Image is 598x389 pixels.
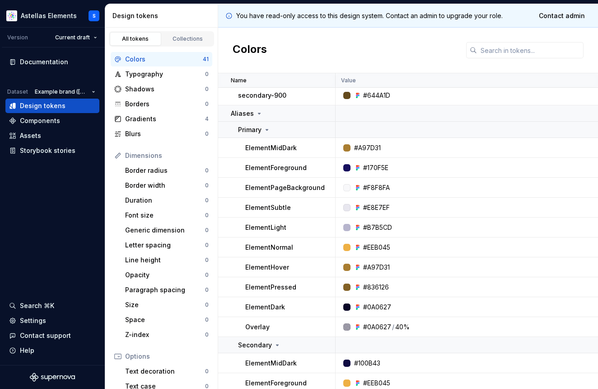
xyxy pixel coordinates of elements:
[51,31,101,44] button: Current draft
[125,196,205,205] div: Duration
[363,243,390,252] div: #EEB045
[111,127,212,141] a: Blurs0
[5,313,99,328] a: Settings
[205,115,209,123] div: 4
[245,163,307,172] p: ElementForeground
[363,303,391,312] div: #0A0627
[121,223,212,237] a: Generic dimension0
[245,263,289,272] p: ElementHover
[31,85,99,98] button: Example brand ([GEOGRAPHIC_DATA])
[125,55,203,64] div: Colors
[238,341,272,350] p: Secondary
[205,212,209,219] div: 0
[205,301,209,308] div: 0
[111,112,212,126] a: Gradients4
[245,283,296,292] p: ElementPressed
[125,151,209,160] div: Dimensions
[125,100,205,109] div: Borders
[125,226,205,235] div: Generic dimension
[121,283,212,297] a: Paragraph spacing0
[121,327,212,342] a: Z-index0
[205,331,209,338] div: 0
[392,323,394,332] div: /
[477,42,584,58] input: Search in tokens...
[363,91,390,100] div: #644A1D
[20,57,68,66] div: Documentation
[121,313,212,327] a: Space0
[20,146,75,155] div: Storybook stories
[125,270,205,280] div: Opacity
[363,183,390,192] div: #F8F8FA
[539,11,585,20] span: Contact admin
[125,300,205,309] div: Size
[5,128,99,143] a: Assets
[233,42,267,58] h2: Colors
[363,379,390,388] div: #EEB045
[205,286,209,294] div: 0
[245,303,285,312] p: ElementDark
[245,223,286,232] p: ElementLight
[5,143,99,158] a: Storybook stories
[125,129,205,138] div: Blurs
[20,101,65,110] div: Design tokens
[245,323,270,332] p: Overlay
[111,82,212,96] a: Shadows0
[205,182,209,189] div: 0
[205,256,209,264] div: 0
[20,116,60,125] div: Components
[125,70,205,79] div: Typography
[238,91,286,100] p: secondary-900
[121,193,212,208] a: Duration0
[245,243,293,252] p: ElementNormal
[7,88,28,95] div: Dataset
[354,143,381,152] div: #A97D31
[93,12,96,19] div: S
[20,316,46,325] div: Settings
[125,181,205,190] div: Border width
[125,114,205,123] div: Gradients
[245,379,307,388] p: ElementForeground
[363,283,389,292] div: #836126
[111,67,212,81] a: Typography0
[354,359,380,368] div: #100B43
[363,163,388,172] div: #170F5E
[205,130,209,138] div: 0
[236,11,503,20] p: You have read-only access to this design system. Contact an admin to upgrade your role.
[205,100,209,108] div: 0
[5,343,99,358] button: Help
[20,301,54,310] div: Search ⌘K
[205,271,209,279] div: 0
[121,253,212,267] a: Line height0
[55,34,90,41] span: Current draft
[205,85,209,93] div: 0
[125,315,205,324] div: Space
[533,8,591,24] a: Contact admin
[231,109,254,118] p: Aliases
[165,35,210,43] div: Collections
[6,10,17,21] img: b2369ad3-f38c-46c1-b2a2-f2452fdbdcd2.png
[205,368,209,375] div: 0
[21,11,77,20] div: Astellas Elements
[121,268,212,282] a: Opacity0
[395,323,410,332] div: 40%
[112,11,214,20] div: Design tokens
[5,114,99,128] a: Components
[125,256,205,265] div: Line height
[205,316,209,323] div: 0
[5,299,99,313] button: Search ⌘K
[205,242,209,249] div: 0
[20,131,41,140] div: Assets
[245,203,291,212] p: ElementSubtle
[5,328,99,343] button: Contact support
[363,323,391,332] div: #0A0627
[205,197,209,204] div: 0
[5,99,99,113] a: Design tokens
[30,373,75,382] svg: Supernova Logo
[111,52,212,66] a: Colors41
[245,183,325,192] p: ElementPageBackground
[121,163,212,178] a: Border radius0
[363,223,392,232] div: #B7B5CD
[20,346,34,355] div: Help
[125,166,205,175] div: Border radius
